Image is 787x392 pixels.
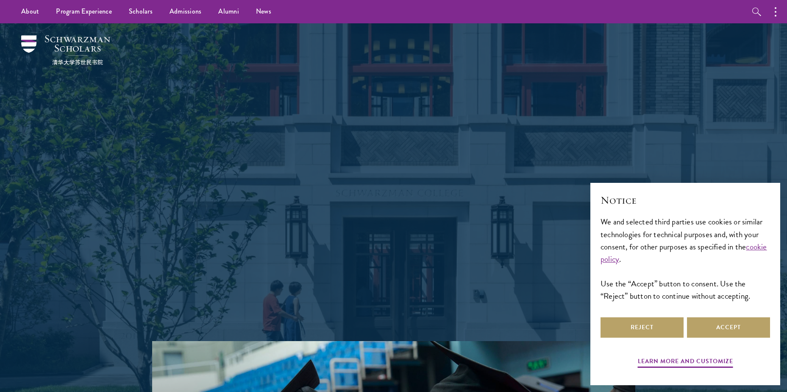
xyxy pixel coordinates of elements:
button: Learn more and customize [638,356,733,369]
a: cookie policy [601,241,767,265]
h2: Notice [601,193,770,207]
div: We and selected third parties use cookies or similar technologies for technical purposes and, wit... [601,216,770,302]
img: Schwarzman Scholars [21,35,110,65]
button: Accept [687,317,770,338]
button: Reject [601,317,684,338]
